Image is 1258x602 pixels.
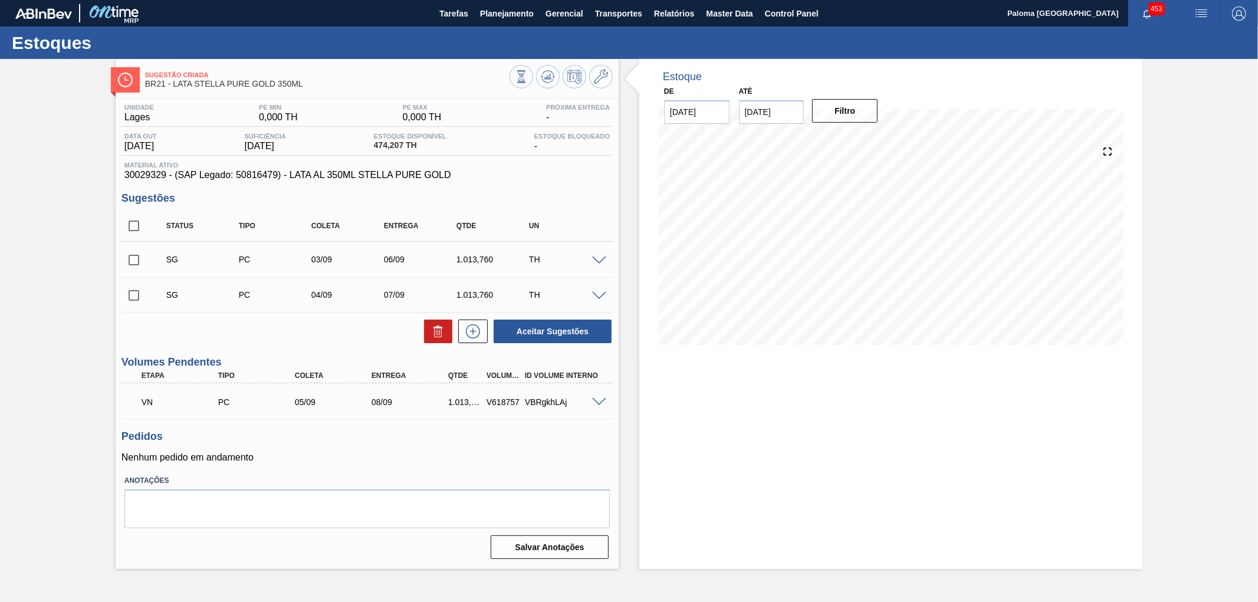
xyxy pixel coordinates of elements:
div: 06/09/2025 [381,255,462,264]
div: Tipo [236,222,317,230]
h3: Volumes Pendentes [121,356,613,369]
div: 1.013,760 [454,255,535,264]
button: Visão Geral dos Estoques [510,65,533,88]
div: - [531,133,613,152]
div: Id Volume Interno [522,371,609,380]
button: Filtro [812,99,878,123]
div: Pedido de Compra [236,290,317,300]
button: Atualizar Gráfico [536,65,560,88]
span: Estoque Bloqueado [534,133,610,140]
button: Ir ao Master Data / Geral [589,65,613,88]
div: 04/09/2025 [308,290,390,300]
div: Etapa [139,371,225,380]
span: Relatórios [654,6,694,21]
span: BR21 - LATA STELLA PURE GOLD 350ML [145,80,510,88]
img: Ícone [118,73,133,87]
div: 1.013,760 [445,397,486,407]
button: Aceitar Sugestões [494,320,612,343]
div: Entrega [381,222,462,230]
span: 0,000 TH [403,112,442,123]
div: Pedido de Compra [236,255,317,264]
h3: Sugestões [121,192,613,205]
span: Unidade [124,104,154,111]
input: dd/mm/yyyy [739,100,804,124]
p: VN [142,397,222,407]
span: 0,000 TH [259,112,298,123]
img: Logout [1232,6,1246,21]
div: Aceitar Sugestões [488,318,613,344]
span: Lages [124,112,154,123]
div: 1.013,760 [454,290,535,300]
button: Notificações [1128,5,1166,22]
div: Sugestão Criada [163,255,245,264]
label: Anotações [124,472,610,489]
div: Qtde [445,371,486,380]
span: Master Data [706,6,753,21]
span: Transportes [595,6,642,21]
div: Entrega [369,371,455,380]
div: Coleta [292,371,379,380]
span: PE MIN [259,104,298,111]
span: [DATE] [124,141,157,152]
p: Nenhum pedido em andamento [121,452,613,463]
div: 07/09/2025 [381,290,462,300]
div: 03/09/2025 [308,255,390,264]
span: 453 [1148,2,1165,15]
span: Material ativo [124,162,610,169]
span: Tarefas [439,6,468,21]
div: Volume Portal [484,371,524,380]
div: Coleta [308,222,390,230]
div: Tipo [215,371,302,380]
div: V618757 [484,397,524,407]
div: Pedido de Compra [215,397,302,407]
div: 08/09/2025 [369,397,455,407]
div: VBRgkhLAj [522,397,609,407]
span: Data out [124,133,157,140]
label: De [664,87,674,96]
div: Estoque [663,71,702,83]
h3: Pedidos [121,430,613,443]
span: 30029329 - (SAP Legado: 50816479) - LATA AL 350ML STELLA PURE GOLD [124,170,610,180]
span: Control Panel [765,6,819,21]
img: TNhmsLtSVTkK8tSr43FrP2fwEKptu5GPRR3wAAAABJRU5ErkJggg== [15,8,72,19]
div: Sugestão Criada [163,290,245,300]
span: [DATE] [245,141,286,152]
div: Excluir Sugestões [418,320,452,343]
span: Gerencial [546,6,583,21]
span: Suficiência [245,133,286,140]
h1: Estoques [12,36,221,50]
div: 05/09/2025 [292,397,379,407]
span: 474,207 TH [374,141,446,150]
div: Qtde [454,222,535,230]
span: Estoque Disponível [374,133,446,140]
span: Sugestão Criada [145,71,510,78]
div: TH [526,290,607,300]
span: PE MAX [403,104,442,111]
span: Próxima Entrega [546,104,610,111]
button: Programar Estoque [563,65,586,88]
div: - [543,104,613,123]
div: UN [526,222,607,230]
img: userActions [1194,6,1208,21]
label: Até [739,87,753,96]
div: Nova sugestão [452,320,488,343]
div: Volume de Negociação [139,389,225,415]
button: Salvar Anotações [491,535,609,559]
span: Planejamento [480,6,534,21]
div: Status [163,222,245,230]
div: TH [526,255,607,264]
input: dd/mm/yyyy [664,100,730,124]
